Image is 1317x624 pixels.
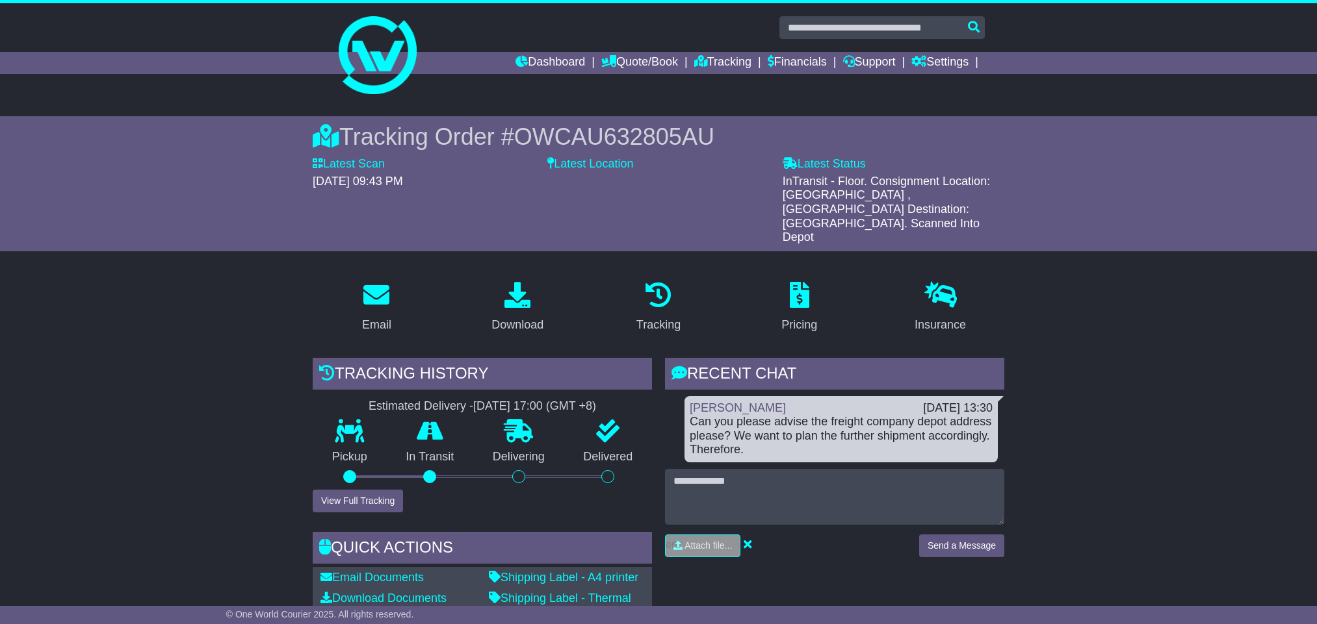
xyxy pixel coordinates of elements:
div: Pricing [781,316,817,334]
div: Tracking Order # [313,123,1004,151]
a: Support [843,52,896,74]
button: Send a Message [919,534,1004,557]
p: Pickup [313,450,387,464]
a: Pricing [773,277,826,338]
a: Quote/Book [601,52,678,74]
label: Latest Scan [313,157,385,171]
span: [DATE] 09:43 PM [313,175,403,188]
a: Download [483,277,552,338]
a: Dashboard [515,52,585,74]
div: Insurance [915,316,966,334]
a: Settings [911,52,969,74]
div: Tracking [636,316,681,334]
a: Tracking [694,52,751,74]
button: View Full Tracking [313,490,403,512]
a: Financials [768,52,827,74]
p: Delivering [473,450,564,464]
a: Shipping Label - A4 printer [489,571,638,584]
a: [PERSON_NAME] [690,401,786,414]
a: Email Documents [320,571,424,584]
div: Email [362,316,391,334]
span: © One World Courier 2025. All rights reserved. [226,609,414,619]
a: Email [354,277,400,338]
div: Quick Actions [313,532,652,567]
div: Can you please advise the freight company depot address please? We want to plan the further shipm... [690,415,993,457]
p: In Transit [387,450,474,464]
div: Download [491,316,543,334]
a: Download Documents [320,592,447,605]
div: Estimated Delivery - [313,399,652,414]
a: Tracking [628,277,689,338]
div: RECENT CHAT [665,358,1004,393]
a: Shipping Label - Thermal printer [489,592,631,619]
div: [DATE] 13:30 [923,401,993,416]
p: Delivered [564,450,653,464]
label: Latest Status [783,157,866,171]
div: Tracking history [313,358,652,393]
span: InTransit - Floor. Consignment Location: [GEOGRAPHIC_DATA] , [GEOGRAPHIC_DATA] Destination: [GEOG... [783,175,990,243]
div: [DATE] 17:00 (GMT +8) [473,399,596,414]
span: OWCAU632805AU [514,123,714,150]
a: Insurance [906,277,974,338]
label: Latest Location [547,157,633,171]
